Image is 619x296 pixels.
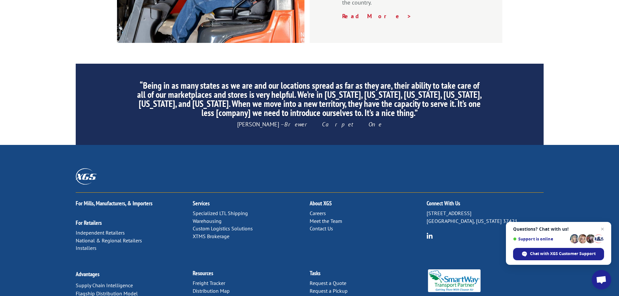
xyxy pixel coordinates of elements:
[76,219,102,226] a: For Retailers
[530,251,596,257] span: Chat with XGS Customer Support
[193,280,225,286] a: Freight Tracker
[76,282,133,289] a: Supply Chain Intelligence
[76,229,125,236] a: Independent Retailers
[193,199,210,207] a: Services
[310,225,333,232] a: Contact Us
[310,199,332,207] a: About XGS
[427,200,544,210] h2: Connect With Us
[427,210,544,225] p: [STREET_ADDRESS] [GEOGRAPHIC_DATA], [US_STATE] 37421
[599,225,606,233] span: Close chat
[136,81,482,121] h2: “Being in as many states as we are and our locations spread as far as they are, their ability to ...
[284,121,382,128] em: Brewer Carpet One
[193,210,248,216] a: Specialized LTL Shipping
[310,270,427,279] h2: Tasks
[310,288,348,294] a: Request a Pickup
[427,233,433,239] img: group-6
[193,233,229,239] a: XTMS Brokerage
[310,280,346,286] a: Request a Quote
[342,12,412,20] a: Read More >
[76,199,152,207] a: For Mills, Manufacturers, & Importers
[513,248,604,260] div: Chat with XGS Customer Support
[592,270,611,290] div: Open chat
[76,270,99,278] a: Advantages
[237,121,382,128] span: [PERSON_NAME] –
[513,237,568,241] span: Support is online
[193,225,253,232] a: Custom Logistics Solutions
[513,226,604,232] span: Questions? Chat with us!
[76,168,97,184] img: XGS_Logos_ALL_2024_All_White
[193,218,222,224] a: Warehousing
[310,218,342,224] a: Meet the Team
[76,245,97,251] a: Installers
[193,288,230,294] a: Distribution Map
[76,237,142,244] a: National & Regional Retailers
[427,269,482,292] img: Smartway_Logo
[310,210,326,216] a: Careers
[193,269,213,277] a: Resources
